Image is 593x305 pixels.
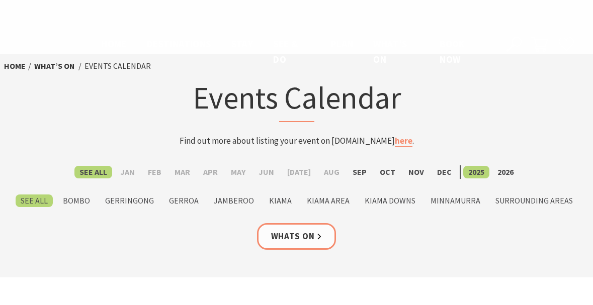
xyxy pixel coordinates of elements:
label: [DATE] [282,166,316,178]
label: Gerroa [164,194,204,207]
label: Apr [198,166,223,178]
label: Kiama Area [302,194,355,207]
label: Oct [375,166,400,178]
label: Jun [253,166,279,178]
label: Surrounding Areas [490,194,578,207]
label: Jan [115,166,140,178]
a: Whats On [257,223,336,250]
label: Aug [319,166,345,178]
span: Destinations [147,38,211,50]
label: Gerringong [100,194,159,207]
label: Feb [143,166,166,178]
label: Mar [170,166,195,178]
label: Minnamurra [426,194,485,207]
label: Kiama [264,194,297,207]
a: here [395,135,412,147]
nav: Main Menu [91,36,494,67]
span: See & Do [273,38,298,65]
label: May [226,166,250,178]
label: See All [16,194,53,207]
label: Nov [403,166,429,178]
span: Home [101,38,127,50]
label: See All [74,166,112,178]
label: 2025 [463,166,489,178]
label: Sep [348,166,372,178]
label: Jamberoo [209,194,259,207]
label: Kiama Downs [360,194,420,207]
label: Bombo [58,194,95,207]
span: Stay [231,38,253,50]
span: Book now [440,38,465,65]
span: What’s On [373,38,407,65]
span: Plan [331,38,354,50]
label: Dec [432,166,457,178]
p: Find out more about listing your event on [DOMAIN_NAME] . [103,134,490,148]
label: 2026 [492,166,519,178]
